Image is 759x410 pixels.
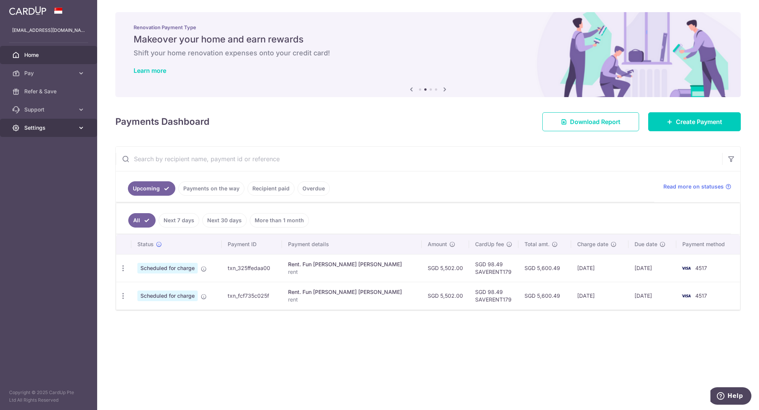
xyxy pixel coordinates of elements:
[695,292,707,299] span: 4517
[24,69,74,77] span: Pay
[524,240,550,248] span: Total amt.
[648,112,741,131] a: Create Payment
[282,234,421,254] th: Payment details
[570,117,620,126] span: Download Report
[676,117,722,126] span: Create Payment
[288,296,415,303] p: rent
[178,181,244,196] a: Payments on the way
[128,181,175,196] a: Upcoming
[679,264,694,273] img: Bank Card
[577,240,608,248] span: Charge date
[571,254,628,282] td: [DATE]
[288,288,415,296] div: Rent. Fun [PERSON_NAME] [PERSON_NAME]
[115,115,209,129] h4: Payments Dashboard
[695,265,707,271] span: 4517
[134,33,723,46] h5: Makeover your home and earn rewards
[422,254,469,282] td: SGD 5,502.00
[137,291,198,301] span: Scheduled for charge
[24,88,74,95] span: Refer & Save
[710,387,751,406] iframe: Opens a widget where you can find more information
[12,27,85,34] p: [EMAIL_ADDRESS][DOMAIN_NAME]
[24,106,74,113] span: Support
[469,282,518,309] td: SGD 98.49 SAVERENT179
[9,6,46,15] img: CardUp
[115,12,741,97] img: Renovation banner
[128,213,156,228] a: All
[134,49,723,58] h6: Shift your home renovation expenses onto your credit card!
[159,213,199,228] a: Next 7 days
[475,240,504,248] span: CardUp fee
[222,254,282,282] td: txn_325ffedaa00
[635,240,657,248] span: Due date
[222,234,282,254] th: Payment ID
[663,183,724,190] span: Read more on statuses
[222,282,282,309] td: txn_fcf735c025f
[676,234,740,254] th: Payment method
[628,282,676,309] td: [DATE]
[469,254,518,282] td: SGD 98.49 SAVERENT179
[518,254,571,282] td: SGD 5,600.49
[24,124,74,132] span: Settings
[247,181,294,196] a: Recipient paid
[134,24,723,30] p: Renovation Payment Type
[518,282,571,309] td: SGD 5,600.49
[202,213,247,228] a: Next 30 days
[422,282,469,309] td: SGD 5,502.00
[24,51,74,59] span: Home
[542,112,639,131] a: Download Report
[679,291,694,300] img: Bank Card
[137,240,154,248] span: Status
[298,181,330,196] a: Overdue
[628,254,676,282] td: [DATE]
[137,263,198,273] span: Scheduled for charge
[663,183,731,190] a: Read more on statuses
[288,261,415,268] div: Rent. Fun [PERSON_NAME] [PERSON_NAME]
[250,213,309,228] a: More than 1 month
[571,282,628,309] td: [DATE]
[134,67,166,74] a: Learn more
[116,147,722,171] input: Search by recipient name, payment id or reference
[288,268,415,276] p: rent
[428,240,447,248] span: Amount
